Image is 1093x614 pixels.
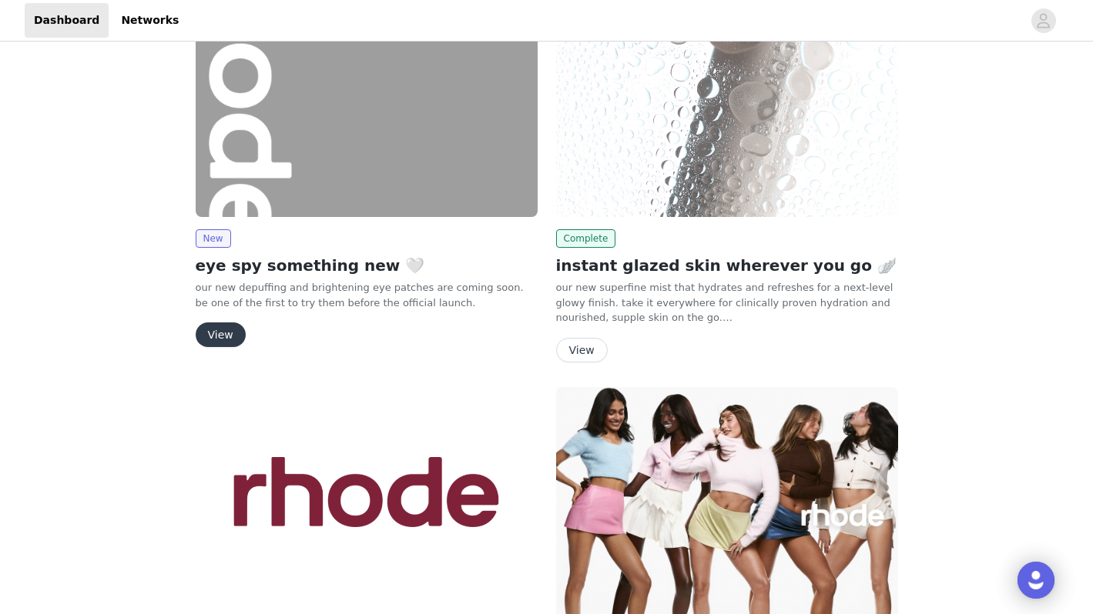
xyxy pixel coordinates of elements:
a: Dashboard [25,3,109,38]
a: View [556,345,608,356]
h2: eye spy something new 🤍 [196,254,538,277]
div: Open Intercom Messenger [1018,562,1054,599]
button: View [556,338,608,362]
h2: instant glazed skin wherever you go 🪽 [556,254,898,277]
p: our new depuffing and brightening eye patches are coming soon. be one of the first to try them be... [196,280,538,310]
span: Complete [556,229,616,248]
div: avatar [1036,8,1051,33]
a: Networks [112,3,188,38]
span: New [196,229,231,248]
a: View [196,329,246,341]
button: View [196,322,246,347]
p: our new superfine mist that hydrates and refreshes for a next-level glowy finish. take it everywh... [556,280,898,325]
